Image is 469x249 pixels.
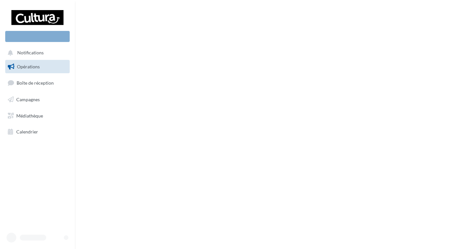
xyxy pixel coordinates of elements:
span: Médiathèque [16,113,43,118]
a: Opérations [4,60,71,74]
a: Médiathèque [4,109,71,123]
a: Campagnes [4,93,71,106]
span: Boîte de réception [17,80,54,86]
a: Calendrier [4,125,71,139]
a: Boîte de réception [4,76,71,90]
span: Calendrier [16,129,38,134]
span: Campagnes [16,97,40,102]
span: Opérations [17,64,40,69]
span: Notifications [17,50,44,56]
div: Nouvelle campagne [5,31,70,42]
